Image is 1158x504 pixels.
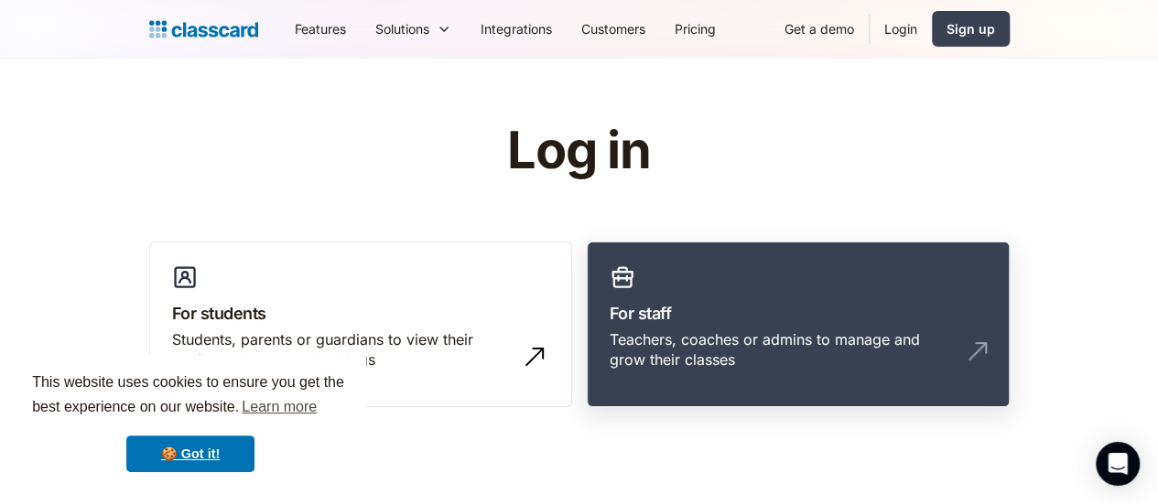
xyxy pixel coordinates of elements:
[610,329,950,370] div: Teachers, coaches or admins to manage and grow their classes
[239,393,319,421] a: learn more about cookies
[288,123,870,179] h1: Log in
[587,241,1010,408] a: For staffTeachers, coaches or admins to manage and grow their classes
[149,241,572,408] a: For studentsStudents, parents or guardians to view their profile and manage bookings
[870,8,932,49] a: Login
[947,19,995,38] div: Sign up
[375,19,429,38] div: Solutions
[466,8,567,49] a: Integrations
[126,435,254,472] a: dismiss cookie message
[15,354,366,489] div: cookieconsent
[1096,442,1140,486] div: Open Intercom Messenger
[567,8,660,49] a: Customers
[770,8,869,49] a: Get a demo
[361,8,466,49] div: Solutions
[172,329,513,370] div: Students, parents or guardians to view their profile and manage bookings
[32,371,349,421] span: This website uses cookies to ensure you get the best experience on our website.
[660,8,731,49] a: Pricing
[280,8,361,49] a: Features
[932,11,1010,47] a: Sign up
[610,301,987,326] h3: For staff
[172,301,549,326] h3: For students
[149,16,258,42] a: home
